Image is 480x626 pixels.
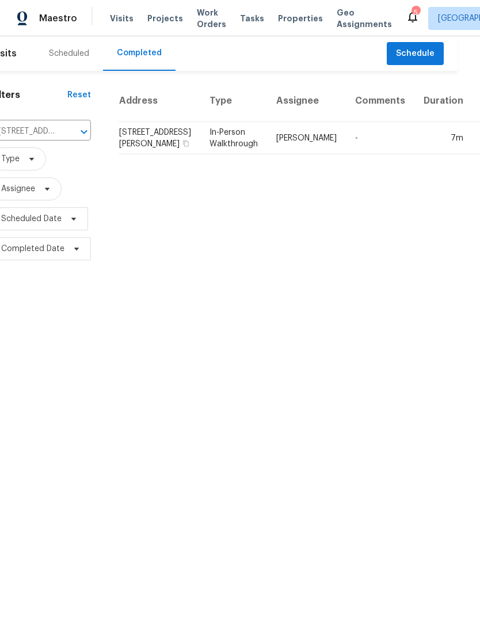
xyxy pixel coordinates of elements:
th: Duration [414,80,473,122]
th: Address [119,80,200,122]
span: Visits [110,13,134,24]
td: [STREET_ADDRESS][PERSON_NAME] [119,122,200,154]
button: Open [76,124,92,140]
th: Assignee [267,80,346,122]
span: Assignee [1,183,35,195]
div: Reset [67,89,91,101]
span: Completed Date [1,243,64,255]
span: Scheduled Date [1,213,62,225]
span: Geo Assignments [337,7,392,30]
button: Schedule [387,42,444,66]
th: Comments [346,80,414,122]
td: - [346,122,414,154]
span: Tasks [240,14,264,22]
td: [PERSON_NAME] [267,122,346,154]
span: Type [1,153,20,165]
div: 5 [412,7,420,18]
button: Copy Address [181,138,191,149]
td: 7m [414,122,473,154]
div: Scheduled [49,48,89,59]
td: In-Person Walkthrough [200,122,267,154]
span: Work Orders [197,7,226,30]
div: Completed [117,47,162,59]
span: Schedule [396,47,435,61]
th: Type [200,80,267,122]
span: Projects [147,13,183,24]
span: Maestro [39,13,77,24]
span: Properties [278,13,323,24]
